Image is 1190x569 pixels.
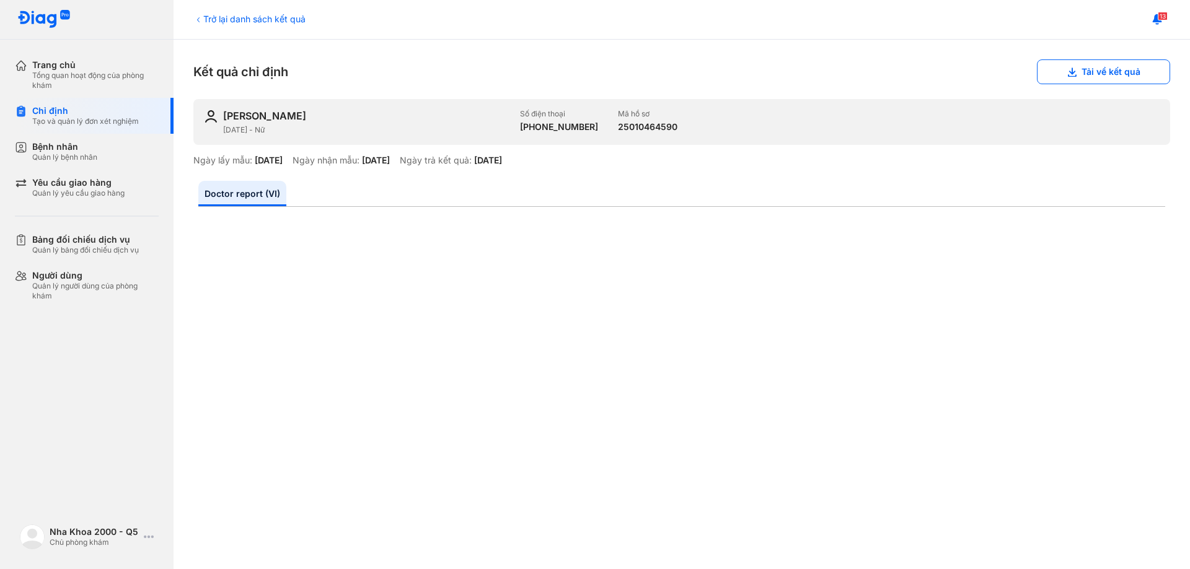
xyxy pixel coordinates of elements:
div: [DATE] [362,155,390,166]
div: Chỉ định [32,105,139,116]
div: [DATE] [474,155,502,166]
div: [PERSON_NAME] [223,109,306,123]
div: Kết quả chỉ định [193,59,1170,84]
div: 25010464590 [618,121,677,132]
div: Trang chủ [32,59,159,71]
div: Ngày nhận mẫu: [293,155,359,166]
div: [PHONE_NUMBER] [520,121,598,132]
img: logo [17,10,71,29]
span: 13 [1158,12,1168,20]
div: Mã hồ sơ [618,109,677,119]
div: Yêu cầu giao hàng [32,177,125,188]
div: Người dùng [32,270,159,281]
button: Tải về kết quả [1037,59,1170,84]
div: Chủ phòng khám [50,537,139,547]
div: Nha Khoa 2000 - Q5 [50,526,139,537]
div: Tạo và quản lý đơn xét nghiệm [32,116,139,126]
div: Bệnh nhân [32,141,97,152]
div: Quản lý bệnh nhân [32,152,97,162]
div: Ngày lấy mẫu: [193,155,252,166]
div: Tổng quan hoạt động của phòng khám [32,71,159,90]
div: Ngày trả kết quả: [400,155,472,166]
div: [DATE] [255,155,283,166]
img: user-icon [203,109,218,124]
div: Quản lý yêu cầu giao hàng [32,188,125,198]
div: Trở lại danh sách kết quả [193,12,306,25]
div: Quản lý người dùng của phòng khám [32,281,159,301]
div: Số điện thoại [520,109,598,119]
div: Quản lý bảng đối chiếu dịch vụ [32,245,139,255]
div: Bảng đối chiếu dịch vụ [32,234,139,245]
a: Doctor report (VI) [198,181,286,206]
img: logo [20,524,45,549]
div: [DATE] - Nữ [223,125,510,135]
